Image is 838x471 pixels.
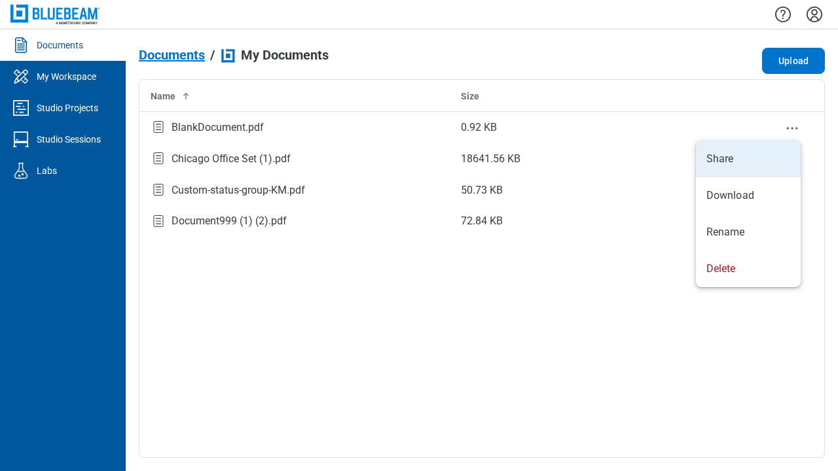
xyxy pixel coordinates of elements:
span: Share [706,152,734,166]
table: bb-data-table [139,80,824,237]
div: Custom-status-group-KM.pdf [172,183,305,198]
td: 0.92 KB [450,112,761,143]
svg: Studio Sessions [10,129,31,150]
span: Delete [706,262,736,276]
span: Rename [706,225,745,239]
div: Document999 (1) (2).pdf [172,213,287,229]
div: Studio Projects [37,101,98,114]
svg: My Workspace [10,66,31,87]
span: My Documents [241,48,329,62]
div: Size [461,90,751,103]
div: / [210,48,215,62]
span: Documents [139,48,205,62]
div: BlankDocument.pdf [172,120,264,135]
button: context-menu [784,120,800,136]
td: 50.73 KB [450,175,761,206]
div: My Workspace [37,70,96,83]
svg: Documents [10,35,31,56]
div: Labs [37,164,57,177]
svg: Studio Projects [10,97,31,118]
span: Download [706,188,754,203]
td: 72.84 KB [450,206,761,237]
div: Studio Sessions [37,133,101,146]
button: Upload [762,48,825,74]
ul: context-menu [696,141,801,287]
button: Settings [804,3,825,26]
svg: Labs [10,160,31,181]
div: Documents [37,39,83,52]
img: Bluebeam, Inc. [10,5,100,24]
div: Chicago Office Set (1).pdf [172,151,291,167]
div: Name [151,90,440,103]
td: 18641.56 KB [450,143,761,175]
